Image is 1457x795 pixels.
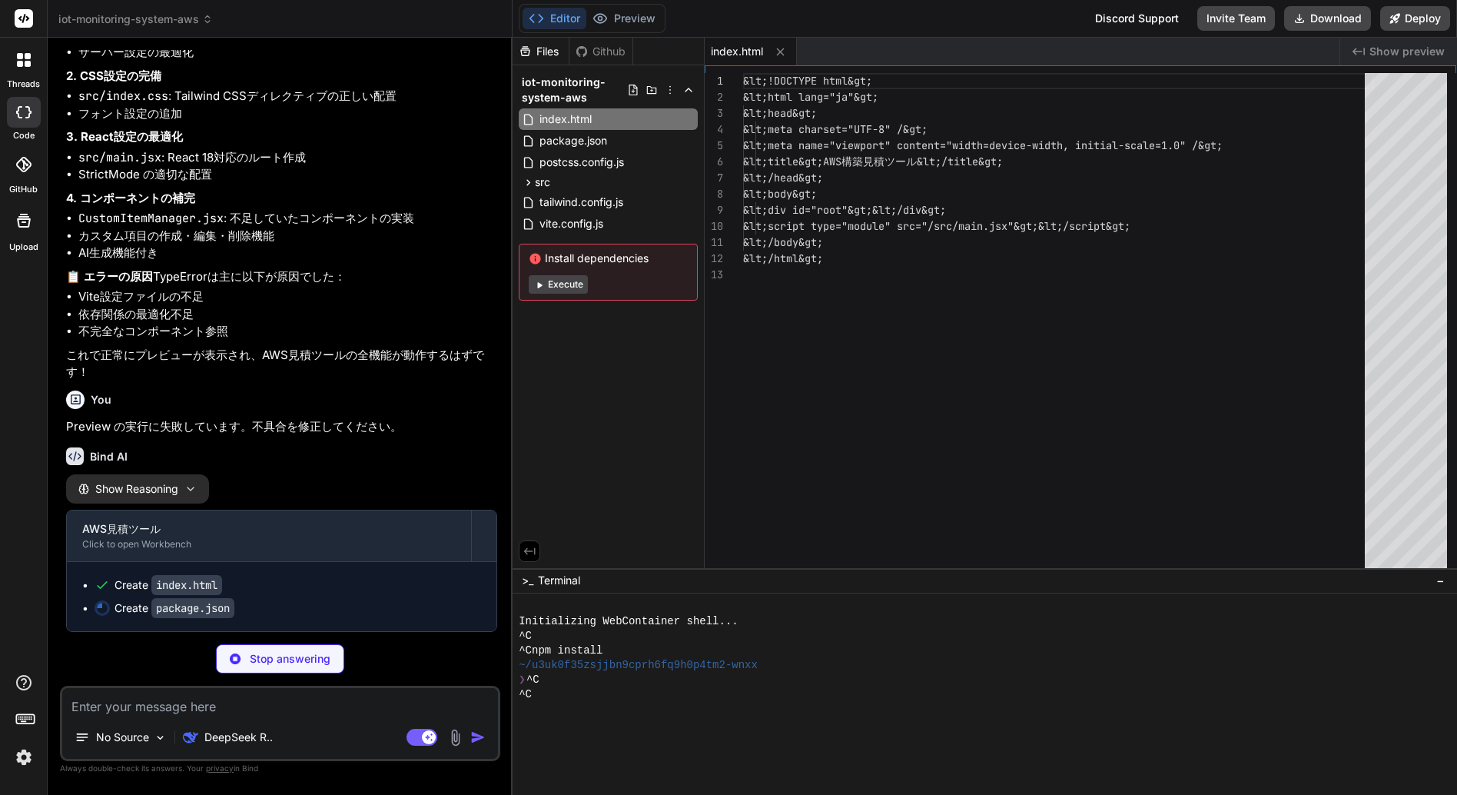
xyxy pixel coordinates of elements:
div: Create [115,577,222,593]
button: − [1433,568,1448,593]
button: Invite Team [1197,6,1275,31]
span: &lt;script type="module" src="/src/main.jsx"&g [743,219,1026,233]
div: 3 [705,105,723,121]
span: ~/u3uk0f35zsjjbn9cprh6fq9h0p4tm2-wnxx [519,658,758,673]
button: Show Reasoning [66,474,209,504]
span: Initializing WebContainer shell... [519,614,738,629]
span: − [1436,573,1445,588]
code: CustomItemManager.jsx [78,211,224,226]
div: Files [513,44,569,59]
span: &lt;head&gt; [743,106,817,120]
span: -width, initial-scale=1.0" /&gt; [1026,138,1223,152]
div: Click to open Workbench [82,538,456,551]
span: package.json [538,131,609,150]
span: &lt;/head&gt; [743,171,823,185]
code: src/main.jsx [78,150,161,165]
h6: You [91,392,111,407]
div: AWS見積ツール [82,521,456,537]
li: Vite設定ファイルの不足 [78,288,497,306]
h6: Bind AI [90,449,128,464]
span: index.html [538,110,593,128]
strong: 📋 エラーの原因 [66,269,153,284]
div: 6 [705,154,723,170]
span: index.html [711,44,763,59]
label: Upload [9,241,38,254]
div: 2 [705,89,723,105]
span: >_ [522,573,533,588]
span: &lt;body&gt; [743,187,817,201]
li: フォント設定の追加 [78,105,497,123]
li: : 不足していたコンポーネントの実装 [78,210,497,228]
span: Show preview [1369,44,1445,59]
div: 1 [705,73,723,89]
img: icon [470,730,486,745]
div: 8 [705,186,723,202]
span: &lt;title&gt;AWS構築見積ツール&lt;/title&gt; [743,155,1003,168]
strong: 4. コンポーネントの補完 [66,191,195,205]
span: ^C [519,687,532,702]
button: Editor [523,8,586,29]
p: Preview の実行に失敗しています。不具合を修正してください。 [66,418,497,436]
code: package.json [151,598,234,618]
li: : Tailwind CSSディレクティブの正しい配置 [78,88,497,105]
span: Terminal [538,573,580,588]
button: Preview [586,8,662,29]
img: settings [11,744,37,770]
div: 13 [705,267,723,283]
span: &lt;div id="root"&gt;&lt;/div&gt; [743,203,946,217]
div: 4 [705,121,723,138]
span: &lt;meta charset="UTF-8" /&gt; [743,122,928,136]
img: DeepSeek R1 (671B-Full) [183,730,198,745]
button: Deploy [1380,6,1450,31]
span: ❯ [519,673,526,687]
span: iot-monitoring-system-aws [522,75,627,105]
button: Execute [529,275,588,294]
span: Install dependencies [529,251,688,266]
div: 9 [705,202,723,218]
span: &lt;html lang="ja"&gt; [743,90,878,104]
div: Discord Support [1086,6,1188,31]
li: AI生成機能付き [78,244,497,262]
span: src [535,175,550,190]
code: src/index.css [78,88,168,104]
span: &lt;/body&gt; [743,235,823,249]
div: 10 [705,218,723,235]
p: No Source [96,730,149,745]
div: 11 [705,235,723,251]
li: カスタム項目の作成・編集・削除機能 [78,228,497,245]
li: サーバー設定の最適化 [78,44,497,62]
div: Create [115,600,234,616]
div: 12 [705,251,723,267]
span: vite.config.js [538,215,605,233]
span: Show Reasoning [95,482,178,496]
label: GitHub [9,183,38,196]
p: Always double-check its answers. Your in Bind [60,761,500,776]
label: code [13,129,35,142]
span: t;&lt;/script&gt; [1026,219,1130,233]
span: tailwind.config.js [538,193,625,211]
span: privacy [206,763,234,773]
p: TypeErrorは主に以下が原因でした： [66,268,497,286]
span: &lt;/html&gt; [743,251,823,265]
button: Download [1284,6,1371,31]
p: DeepSeek R.. [204,730,273,745]
span: iot-monitoring-system-aws [58,12,213,27]
strong: 3. React設定の最適化 [66,129,183,144]
li: 不完全なコンポーネント参照 [78,323,497,341]
p: Stop answering [250,651,330,667]
div: Github [569,44,632,59]
div: 7 [705,170,723,186]
li: : React 18対応のルート作成 [78,149,497,167]
code: index.html [151,575,222,595]
li: StrictMode の適切な配置 [78,166,497,184]
li: 依存関係の最適化不足 [78,306,497,324]
span: ^C [519,629,532,644]
strong: 2. CSS設定の完備 [66,68,161,83]
span: &lt;meta name="viewport" content="width=device [743,138,1026,152]
label: threads [7,78,40,91]
img: attachment [446,729,464,747]
span: &lt;!DOCTYPE html&gt; [743,74,872,88]
img: Pick Models [154,731,167,744]
span: postcss.config.js [538,153,626,171]
span: ^C [526,673,539,687]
